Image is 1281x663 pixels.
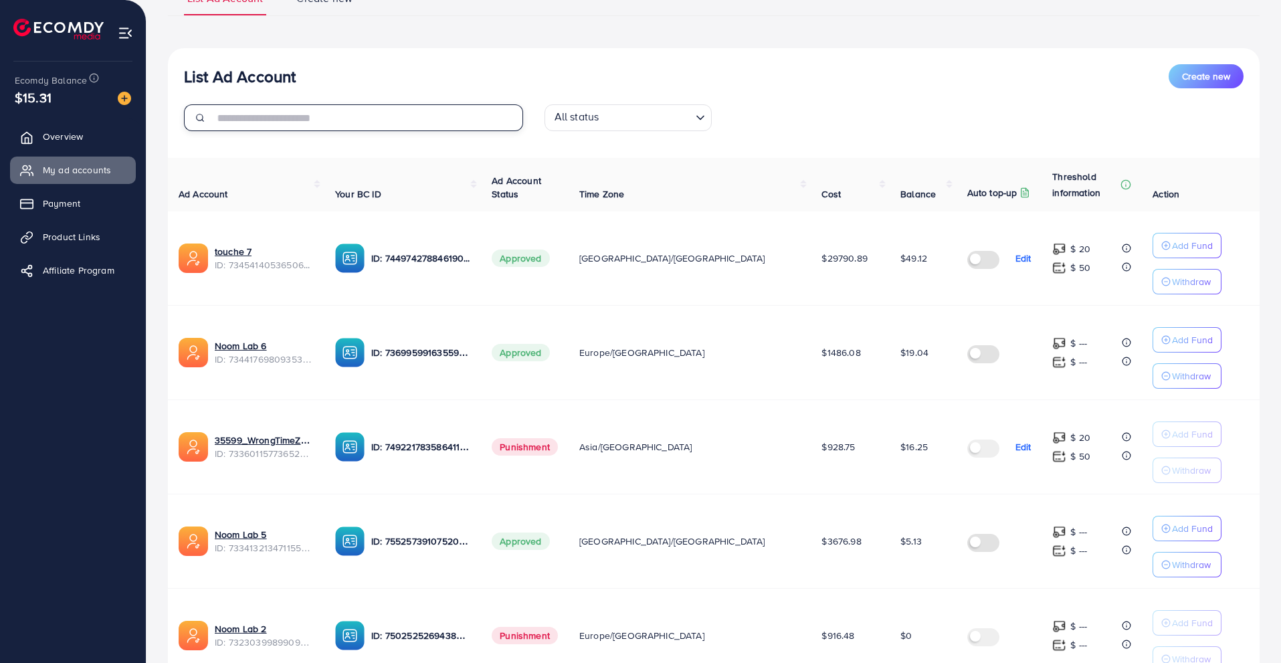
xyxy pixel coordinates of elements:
[1052,242,1066,256] img: top-up amount
[579,535,765,548] span: [GEOGRAPHIC_DATA]/[GEOGRAPHIC_DATA]
[335,338,365,367] img: ic-ba-acc.ded83a64.svg
[215,447,314,460] span: ID: 7336011577365282818
[43,264,114,277] span: Affiliate Program
[1172,462,1211,478] p: Withdraw
[371,345,470,361] p: ID: 7369959916355928081
[215,434,314,447] a: 35599_WrongTimeZone
[1070,448,1090,464] p: $ 50
[43,197,80,210] span: Payment
[13,19,104,39] img: logo
[1169,64,1244,88] button: Create new
[492,438,558,456] span: Punishment
[1052,261,1066,275] img: top-up amount
[215,434,314,461] div: <span class='underline'>35599_WrongTimeZone</span></br>7336011577365282818
[1070,354,1087,370] p: $ ---
[900,252,927,265] span: $49.12
[1172,274,1211,290] p: Withdraw
[1070,637,1087,653] p: $ ---
[821,187,841,201] span: Cost
[118,92,131,105] img: image
[335,621,365,650] img: ic-ba-acc.ded83a64.svg
[10,190,136,217] a: Payment
[1052,355,1066,369] img: top-up amount
[1153,269,1221,294] button: Withdraw
[1052,638,1066,652] img: top-up amount
[1153,421,1221,447] button: Add Fund
[1153,610,1221,636] button: Add Fund
[603,107,690,128] input: Search for option
[1070,430,1090,446] p: $ 20
[179,527,208,556] img: ic-ads-acc.e4c84228.svg
[492,627,558,644] span: Punishment
[215,245,314,272] div: <span class='underline'>touche 7</span></br>7345414053650628609
[179,338,208,367] img: ic-ads-acc.e4c84228.svg
[215,622,267,636] a: Noom Lab 2
[1172,238,1213,254] p: Add Fund
[43,130,83,143] span: Overview
[1172,615,1213,631] p: Add Fund
[1070,543,1087,559] p: $ ---
[1172,426,1213,442] p: Add Fund
[215,339,314,367] div: <span class='underline'>Noom Lab 6</span></br>7344176980935360513
[335,187,381,201] span: Your BC ID
[900,629,912,642] span: $0
[179,187,228,201] span: Ad Account
[1153,552,1221,577] button: Withdraw
[1052,431,1066,445] img: top-up amount
[579,440,692,454] span: Asia/[GEOGRAPHIC_DATA]
[215,541,314,555] span: ID: 7334132134711558146
[43,163,111,177] span: My ad accounts
[821,440,855,454] span: $928.75
[371,250,470,266] p: ID: 7449742788461903889
[492,174,541,201] span: Ad Account Status
[179,621,208,650] img: ic-ads-acc.e4c84228.svg
[821,629,854,642] span: $916.48
[10,223,136,250] a: Product Links
[1172,332,1213,348] p: Add Fund
[1070,524,1087,540] p: $ ---
[1070,335,1087,351] p: $ ---
[371,533,470,549] p: ID: 7552573910752002064
[15,88,52,107] span: $15.31
[552,106,602,128] span: All status
[821,252,867,265] span: $29790.89
[15,74,87,87] span: Ecomdy Balance
[335,244,365,273] img: ic-ba-acc.ded83a64.svg
[900,440,928,454] span: $16.25
[179,244,208,273] img: ic-ads-acc.e4c84228.svg
[335,432,365,462] img: ic-ba-acc.ded83a64.svg
[1052,337,1066,351] img: top-up amount
[215,622,314,650] div: <span class='underline'>Noom Lab 2</span></br>7323039989909209089
[215,245,252,258] a: touche 7
[1070,618,1087,634] p: $ ---
[900,535,922,548] span: $5.13
[43,230,100,244] span: Product Links
[967,185,1017,201] p: Auto top-up
[579,629,704,642] span: Europe/[GEOGRAPHIC_DATA]
[371,439,470,455] p: ID: 7492217835864113153
[10,123,136,150] a: Overview
[1052,525,1066,539] img: top-up amount
[492,344,549,361] span: Approved
[1153,187,1179,201] span: Action
[1153,327,1221,353] button: Add Fund
[1182,70,1230,83] span: Create new
[1153,458,1221,483] button: Withdraw
[1052,620,1066,634] img: top-up amount
[1052,169,1118,201] p: Threshold information
[184,67,296,86] h3: List Ad Account
[900,187,936,201] span: Balance
[371,628,470,644] p: ID: 7502525269438398465
[900,346,928,359] span: $19.04
[1153,516,1221,541] button: Add Fund
[118,25,133,41] img: menu
[545,104,712,131] div: Search for option
[492,250,549,267] span: Approved
[1070,260,1090,276] p: $ 50
[1153,233,1221,258] button: Add Fund
[215,528,267,541] a: Noom Lab 5
[1052,544,1066,558] img: top-up amount
[492,533,549,550] span: Approved
[1070,241,1090,257] p: $ 20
